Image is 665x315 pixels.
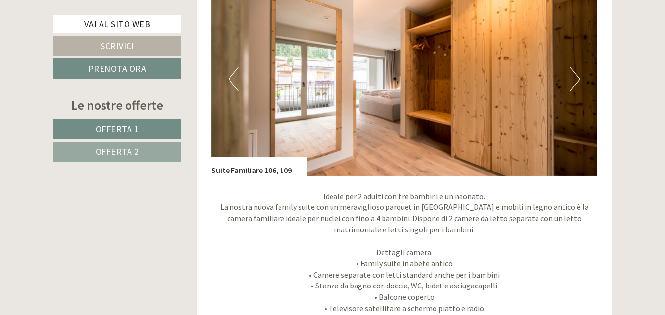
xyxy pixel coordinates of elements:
div: Buon giorno, come possiamo aiutarla? [7,27,149,57]
button: Next [570,67,580,91]
a: Scrivici [53,36,181,56]
button: Invia [335,256,387,276]
small: 15:24 [15,48,144,55]
span: Offerta 2 [96,146,139,157]
a: Vai al sito web [53,15,181,33]
div: Inso Sonnenheim [15,29,144,36]
span: Offerta 1 [96,123,139,135]
button: Previous [229,67,239,91]
a: Prenota ora [53,58,181,79]
div: [DATE] [176,7,211,24]
div: Le nostre offerte [53,96,181,114]
div: Suite Familiare 106, 109 [211,157,307,176]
